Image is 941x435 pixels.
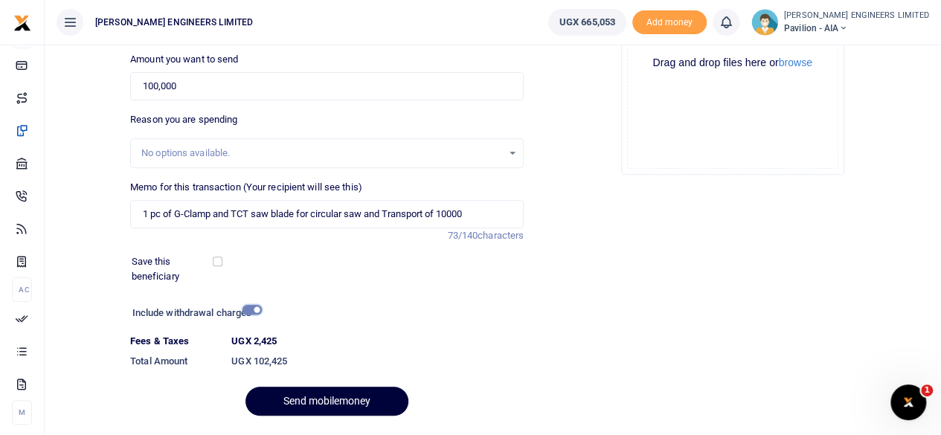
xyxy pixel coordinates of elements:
h6: Include withdrawal charges [132,307,255,319]
label: Save this beneficiary [132,254,216,283]
dt: Fees & Taxes [124,334,225,349]
a: Add money [632,16,707,27]
button: Send mobilemoney [245,387,408,416]
a: UGX 665,053 [548,9,626,36]
li: Wallet ballance [542,9,632,36]
input: UGX [130,72,524,100]
h6: Total Amount [130,355,219,367]
a: profile-user [PERSON_NAME] ENGINEERS LIMITED Pavilion - AIA [751,9,929,36]
img: logo-small [13,14,31,32]
div: No options available. [141,146,502,161]
img: profile-user [751,9,778,36]
span: 1 [921,384,933,396]
small: [PERSON_NAME] ENGINEERS LIMITED [784,10,929,22]
label: UGX 2,425 [231,334,277,349]
span: characters [478,230,524,241]
li: Ac [12,277,32,302]
div: Drag and drop files here or [628,56,838,70]
input: Enter extra information [130,200,524,228]
label: Memo for this transaction (Your recipient will see this) [130,180,362,195]
label: Amount you want to send [130,52,238,67]
span: Pavilion - AIA [784,22,929,35]
span: Add money [632,10,707,35]
span: [PERSON_NAME] ENGINEERS LIMITED [89,16,259,29]
a: logo-small logo-large logo-large [13,16,31,28]
span: 73/140 [447,230,478,241]
li: Toup your wallet [632,10,707,35]
h6: UGX 102,425 [231,355,524,367]
span: UGX 665,053 [559,15,615,30]
label: Reason you are spending [130,112,237,127]
li: M [12,400,32,425]
iframe: Intercom live chat [890,384,926,420]
button: browse [779,57,812,68]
